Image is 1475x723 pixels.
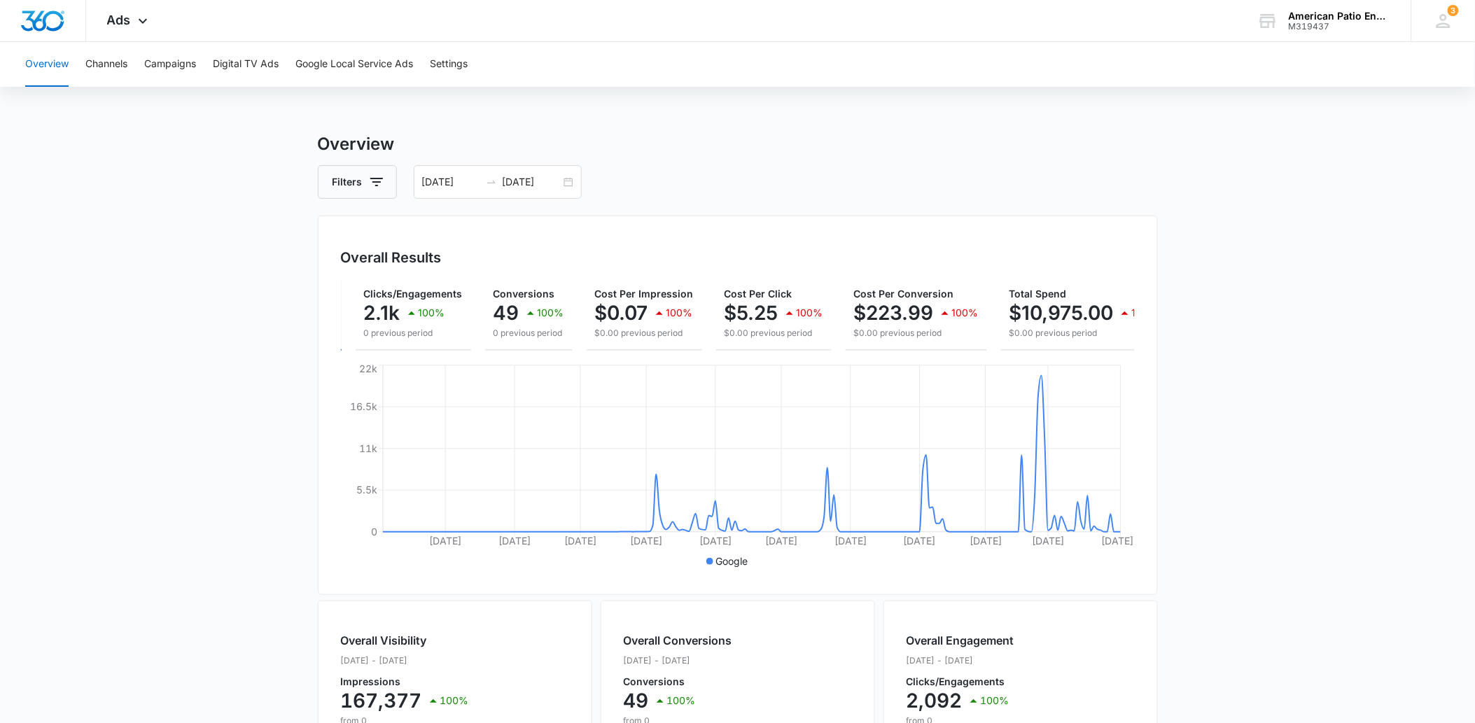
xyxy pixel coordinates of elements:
p: $10,975.00 [1009,302,1114,324]
h2: Overall Engagement [907,632,1014,649]
tspan: 11k [359,442,377,454]
span: 3 [1448,5,1459,16]
button: Digital TV Ads [213,42,279,87]
input: End date [503,174,561,190]
button: Google Local Service Ads [295,42,413,87]
p: 49 [624,689,649,712]
div: account id [1289,22,1391,31]
h3: Overall Results [341,247,442,268]
tspan: [DATE] [970,535,1002,547]
p: Google [716,554,748,568]
button: Campaigns [144,42,196,87]
tspan: [DATE] [699,535,732,547]
p: 167,377 [341,689,422,712]
tspan: [DATE] [903,535,935,547]
p: $223.99 [854,302,934,324]
p: [DATE] - [DATE] [624,654,732,667]
p: 100% [952,308,979,318]
p: 100% [797,308,823,318]
p: 2,092 [907,689,963,712]
span: Total Spend [1009,288,1067,300]
h3: Overview [318,132,1158,157]
div: notifications count [1448,5,1459,16]
span: Clicks/Engagements [364,288,463,300]
p: 100% [666,308,693,318]
p: 100% [667,696,696,706]
p: $0.00 previous period [725,327,823,339]
p: Clicks/Engagements [907,677,1014,687]
tspan: [DATE] [498,535,531,547]
span: Cost Per Click [725,288,792,300]
p: 0 previous period [364,327,463,339]
h2: Overall Conversions [624,632,732,649]
tspan: [DATE] [564,535,596,547]
p: [DATE] - [DATE] [341,654,469,667]
p: $0.00 previous period [854,327,979,339]
button: Channels [85,42,127,87]
tspan: [DATE] [834,535,867,547]
p: [DATE] - [DATE] [907,654,1014,667]
span: swap-right [486,176,497,188]
p: 0 previous period [494,327,564,339]
p: $0.07 [595,302,648,324]
p: $0.00 previous period [595,327,694,339]
tspan: [DATE] [765,535,797,547]
input: Start date [422,174,480,190]
tspan: [DATE] [1101,535,1133,547]
tspan: 16.5k [350,400,377,412]
div: account name [1289,10,1391,22]
p: 49 [494,302,519,324]
p: $0.00 previous period [1009,327,1159,339]
p: 100% [538,308,564,318]
tspan: [DATE] [630,535,662,547]
p: Impressions [341,677,469,687]
p: Conversions [624,677,732,687]
tspan: [DATE] [429,535,461,547]
tspan: 22k [359,363,377,374]
tspan: 0 [371,526,377,538]
p: 100% [981,696,1009,706]
p: 100% [1132,308,1159,318]
p: 100% [419,308,445,318]
tspan: [DATE] [1032,535,1064,547]
span: to [486,176,497,188]
span: Conversions [494,288,555,300]
button: Settings [430,42,468,87]
h2: Overall Visibility [341,632,469,649]
span: Cost Per Impression [595,288,694,300]
p: $5.25 [725,302,778,324]
span: Cost Per Conversion [854,288,954,300]
button: Filters [318,165,397,199]
p: 100% [440,696,469,706]
span: Ads [107,13,131,27]
button: Overview [25,42,69,87]
tspan: 5.5k [356,484,377,496]
p: 2.1k [364,302,400,324]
